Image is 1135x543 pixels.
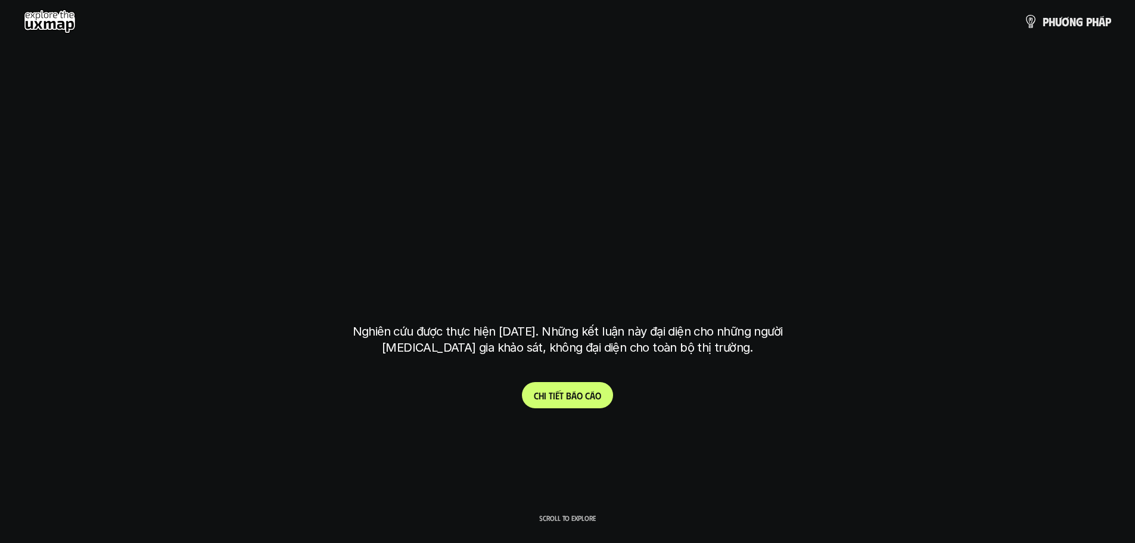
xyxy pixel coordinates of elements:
span: á [590,390,595,401]
span: á [1099,15,1105,28]
span: o [577,390,583,401]
h1: tại [GEOGRAPHIC_DATA] [355,262,780,312]
span: t [549,390,553,401]
span: h [1092,15,1099,28]
a: Chitiếtbáocáo [522,382,613,408]
span: c [585,390,590,401]
span: á [571,390,577,401]
span: p [1086,15,1092,28]
span: p [1105,15,1111,28]
h1: phạm vi công việc của [350,167,785,218]
span: n [1069,15,1076,28]
span: ư [1055,15,1062,28]
span: i [544,390,546,401]
span: h [1049,15,1055,28]
span: C [534,390,539,401]
a: phươngpháp [1024,10,1111,33]
span: ơ [1062,15,1069,28]
span: b [566,390,571,401]
span: o [595,390,601,401]
p: Nghiên cứu được thực hiện [DATE]. Những kết luận này đại diện cho những người [MEDICAL_DATA] gia ... [344,324,791,356]
p: Scroll to explore [539,514,596,522]
span: h [539,390,544,401]
span: p [1043,15,1049,28]
span: t [559,390,564,401]
span: ế [555,390,559,401]
span: g [1076,15,1083,28]
span: i [553,390,555,401]
h6: Kết quả nghiên cứu [527,138,617,152]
